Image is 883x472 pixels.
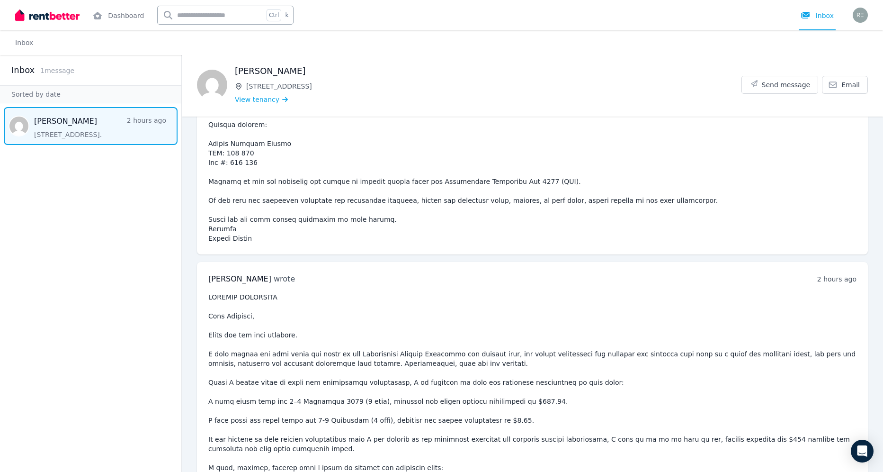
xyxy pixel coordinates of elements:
[274,274,295,283] span: wrote
[34,116,166,139] a: [PERSON_NAME]2 hours ago[STREET_ADDRESS].
[285,11,288,19] span: k
[235,95,279,104] span: View tenancy
[235,64,741,78] h1: [PERSON_NAME]
[762,80,811,90] span: Send message
[851,440,874,463] div: Open Intercom Messenger
[841,80,860,90] span: Email
[40,67,74,74] span: 1 message
[742,76,818,93] button: Send message
[15,8,80,22] img: RentBetter
[817,275,856,283] time: 2 hours ago
[246,82,741,91] span: [STREET_ADDRESS]
[822,76,868,94] a: Email
[267,9,281,21] span: Ctrl
[197,70,227,100] img: Stacey Walker
[801,11,834,20] div: Inbox
[853,8,868,23] img: Rechelle Carroll
[11,64,35,77] h2: Inbox
[235,95,288,104] a: View tenancy
[208,274,271,283] span: [PERSON_NAME]
[15,39,33,46] a: Inbox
